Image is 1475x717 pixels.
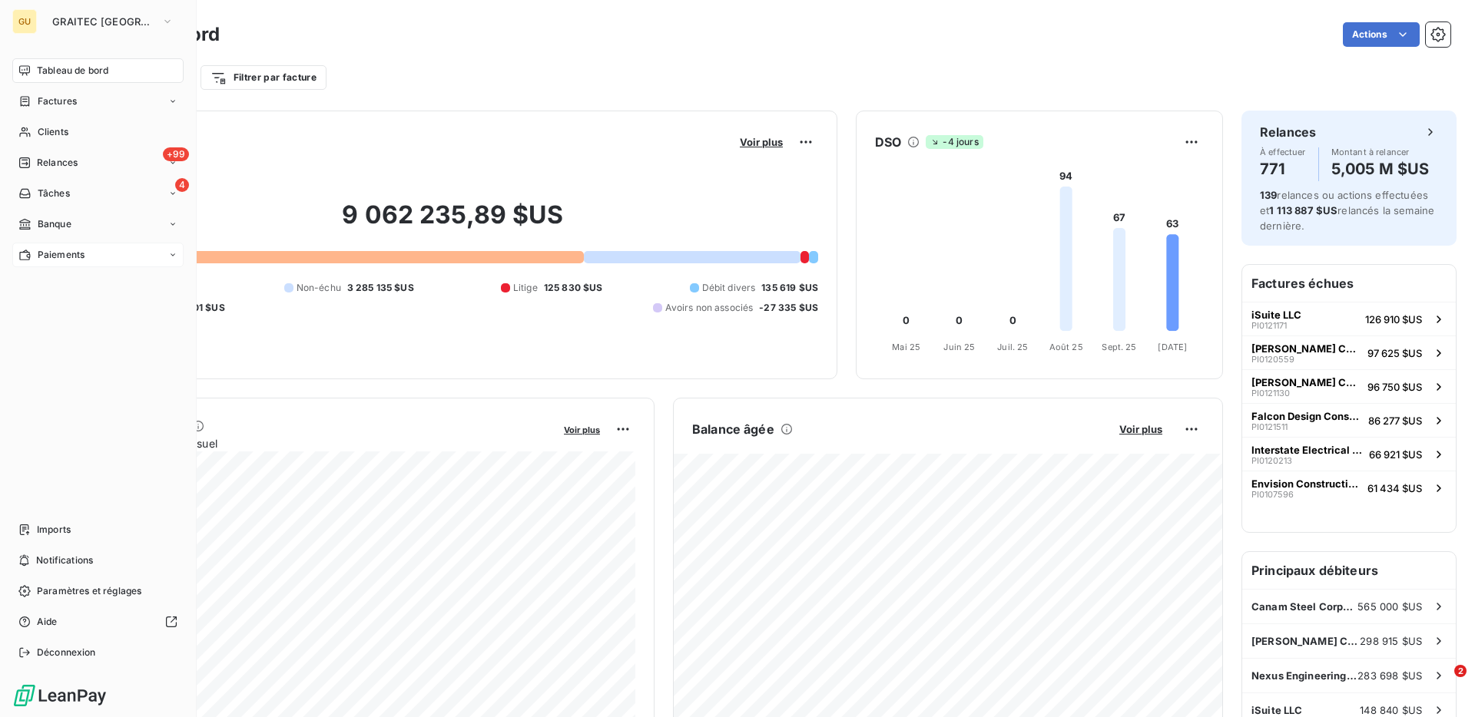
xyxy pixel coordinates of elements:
h4: 771 [1260,157,1306,181]
span: 4 [175,178,189,192]
span: Envision Construction - Do not sell Collection Agency [1251,477,1361,490]
span: Avoirs non associés [665,301,753,315]
button: Interstate Electrical ServicesPI012021366 921 $US [1242,437,1456,471]
button: [PERSON_NAME] ConstructionPI012055997 625 $US [1242,335,1456,369]
h6: DSO [875,133,901,151]
span: 565 000 $US [1357,600,1422,613]
span: 86 277 $US [1368,415,1422,427]
span: 148 840 $US [1360,704,1422,716]
span: Non-échu [297,281,341,295]
span: Débit divers [702,281,756,295]
tspan: Août 25 [1049,342,1083,352]
button: Envision Construction - Do not sell Collection AgencyPI010759661 434 $US [1242,471,1456,504]
span: 66 921 $US [1369,448,1422,461]
button: iSuite LLCPI0121171126 910 $US [1242,302,1456,335]
span: 61 434 $US [1367,482,1422,494]
h4: 5,005 M $US [1331,157,1430,181]
span: 139 [1260,189,1277,201]
span: Canam Steel Corporation ([GEOGRAPHIC_DATA]) [1251,600,1357,613]
h6: Factures échues [1242,265,1456,302]
span: 2 [1454,665,1467,677]
span: iSuite LLC [1251,309,1301,321]
button: [PERSON_NAME] ConstructionPI012113096 750 $US [1242,369,1456,403]
span: [PERSON_NAME] Construction [1251,342,1361,355]
span: Falcon Design Consultants [1251,410,1362,422]
span: Paiements [38,248,85,262]
span: Banque [38,217,71,231]
span: Notifications [36,553,93,567]
span: 3 285 135 $US [347,281,414,295]
span: 96 750 $US [1367,381,1422,393]
h6: Relances [1260,123,1316,141]
span: PI0121511 [1251,422,1288,431]
tspan: Mai 25 [892,342,920,352]
span: PI0120559 [1251,355,1294,364]
span: Relances [37,156,78,170]
span: iSuite LLC [1251,704,1303,716]
span: [PERSON_NAME] Construction [1251,635,1360,647]
button: Voir plus [559,422,605,436]
button: Filtrer par facture [201,65,326,90]
span: 1 113 887 $US [1269,204,1337,216]
a: Aide [12,610,184,634]
span: relances ou actions effectuées et relancés la semaine dernière. [1260,189,1434,232]
span: Voir plus [1119,423,1162,435]
tspan: Sept. 25 [1102,342,1136,352]
span: -27 335 $US [759,301,818,315]
span: Montant à relancer [1331,147,1430,157]
span: Voir plus [740,136,783,148]
span: PI0121130 [1251,388,1290,398]
span: Voir plus [564,425,600,435]
span: Aide [37,615,58,629]
span: PI0121171 [1251,321,1287,330]
span: Tâches [38,187,70,200]
span: -4 jours [926,135,983,149]
h6: Balance âgée [692,420,774,438]
span: 125 830 $US [544,281,603,295]
button: Voir plus [1115,422,1167,436]
tspan: Juin 25 [943,342,975,352]
h6: Principaux débiteurs [1242,552,1456,589]
span: PI0120213 [1251,456,1292,465]
span: Paramètres et réglages [37,584,141,598]
span: 283 698 $US [1357,669,1422,682]
iframe: Intercom live chat [1423,665,1460,702]
span: [PERSON_NAME] Construction [1251,376,1361,388]
button: Falcon Design ConsultantsPI012151186 277 $US [1242,403,1456,437]
span: Chiffre d'affaires mensuel [87,435,553,451]
span: 126 910 $US [1365,313,1422,325]
span: 97 625 $US [1367,347,1422,359]
span: PI0107596 [1251,490,1294,499]
span: Factures [38,94,77,108]
h2: 9 062 235,89 $US [87,200,818,246]
span: Déconnexion [37,646,96,659]
span: Imports [37,523,71,537]
span: Tableau de bord [37,64,108,78]
tspan: Juil. 25 [997,342,1028,352]
span: Litige [513,281,538,295]
span: Clients [38,125,68,139]
span: Nexus Engineering Group LLC [1251,669,1357,682]
span: 135 619 $US [761,281,818,295]
tspan: [DATE] [1158,342,1187,352]
span: GRAITEC [GEOGRAPHIC_DATA] [52,15,155,28]
div: GU [12,9,37,34]
span: À effectuer [1260,147,1306,157]
img: Logo LeanPay [12,683,108,708]
span: 298 915 $US [1360,635,1422,647]
button: Actions [1343,22,1420,47]
span: +99 [163,147,189,161]
button: Voir plus [735,135,787,149]
span: Interstate Electrical Services [1251,444,1363,456]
